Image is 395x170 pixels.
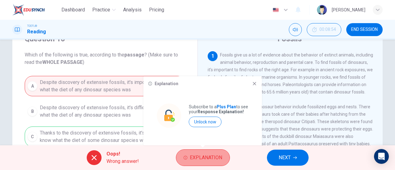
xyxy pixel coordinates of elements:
[189,104,249,114] p: Subscribe to a to see your
[124,52,144,58] b: passage
[123,6,142,14] span: Analysis
[332,6,365,14] div: [PERSON_NAME]
[307,23,341,36] div: Hide
[155,81,178,86] h6: Explanation
[197,109,244,114] strong: Response Explanation!
[217,104,236,109] strong: Plus Plan
[208,51,218,61] div: 1
[25,51,185,66] span: Which of the following is true, according to the ? (Make sure to read the )
[279,153,291,162] span: NEXT
[317,5,327,15] img: Profile picture
[92,6,110,14] span: Practice
[27,28,46,35] h1: Reading
[190,153,222,162] span: Explanation
[61,6,85,14] span: Dashboard
[208,104,373,146] span: Important clues of dinosaur behavior include fossilized eggs and nests. There is evidence that di...
[149,6,164,14] span: Pricing
[42,59,83,65] b: WHOLE PASSAGE
[374,149,389,164] div: Open Intercom Messenger
[12,4,45,16] img: EduSynch logo
[27,24,37,28] span: TOEFL®
[189,117,222,127] button: Unlock now
[272,8,280,12] img: en
[351,27,378,32] span: END SESSION
[319,27,336,32] span: 00:08:54
[106,150,139,158] span: Oops!
[106,158,139,165] span: Wrong answer!
[208,52,373,94] span: Fossils give us a lot of evidence about the behavior of extinct animals, including animal behavio...
[289,23,302,36] div: Mute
